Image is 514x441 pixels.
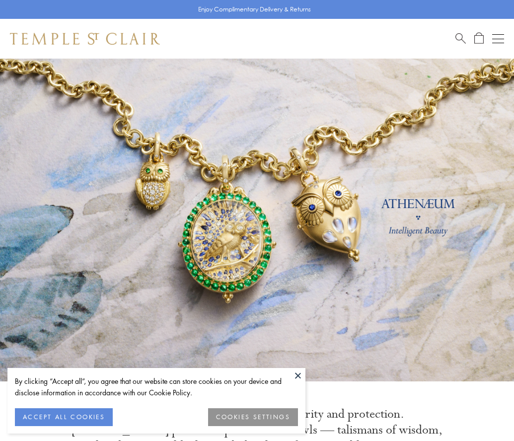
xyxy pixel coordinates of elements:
[208,408,298,426] button: COOKIES SETTINGS
[474,32,484,45] a: Open Shopping Bag
[10,33,160,45] img: Temple St. Clair
[15,408,113,426] button: ACCEPT ALL COOKIES
[198,4,311,14] p: Enjoy Complimentary Delivery & Returns
[455,32,466,45] a: Search
[15,375,298,398] div: By clicking “Accept all”, you agree that our website can store cookies on your device and disclos...
[492,33,504,45] button: Open navigation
